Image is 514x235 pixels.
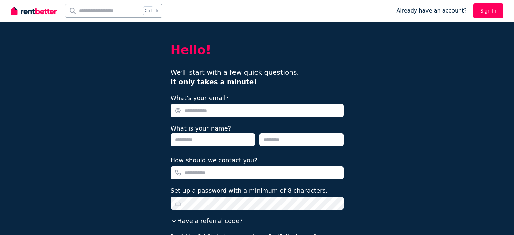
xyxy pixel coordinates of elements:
span: k [156,8,158,14]
label: How should we contact you? [171,156,258,165]
button: Have a referral code? [171,216,243,226]
label: What's your email? [171,93,229,103]
label: What is your name? [171,125,231,132]
b: It only takes a minute! [171,78,257,86]
span: Ctrl [143,6,153,15]
span: We’ll start with a few quick questions. [171,68,299,86]
a: Sign In [473,3,503,18]
label: Set up a password with a minimum of 8 characters. [171,186,328,195]
img: RentBetter [11,6,57,16]
span: Already have an account? [396,7,467,15]
h2: Hello! [171,43,344,57]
